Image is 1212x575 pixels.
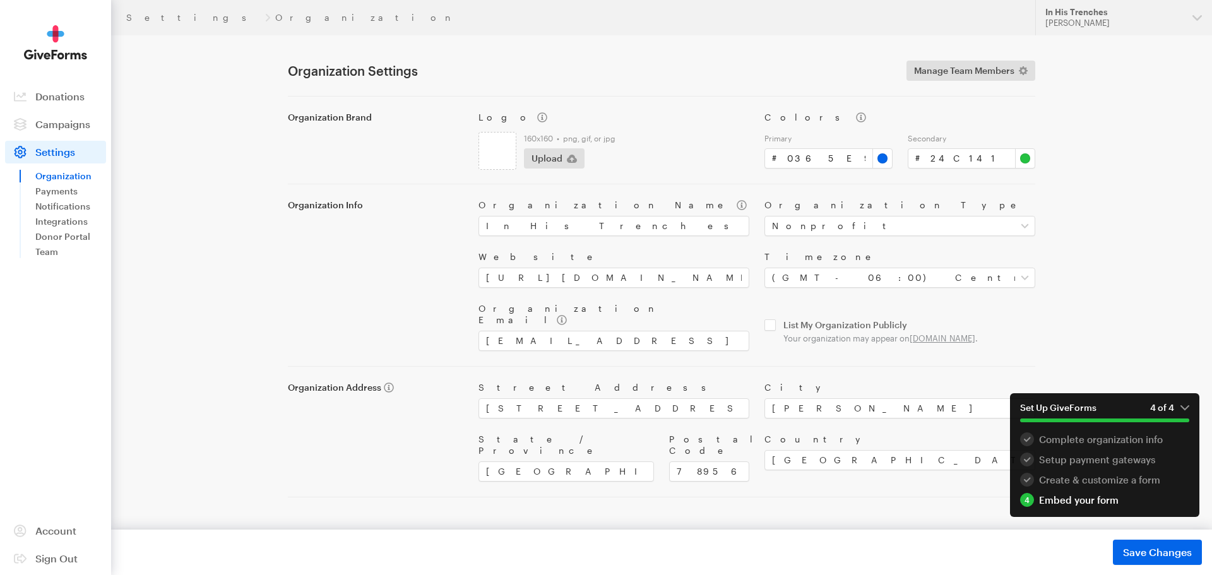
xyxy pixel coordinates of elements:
[1020,453,1189,466] a: 2 Setup payment gateways
[35,184,106,199] a: Payments
[478,268,749,288] input: https://www.example.com
[35,552,78,564] span: Sign Out
[1020,473,1189,487] a: 3 Create & customize a form
[914,63,1014,78] span: Manage Team Members
[35,229,106,244] a: Donor Portal
[288,199,463,211] label: Organization Info
[5,113,106,136] a: Campaigns
[478,251,749,263] label: Website
[478,434,654,456] label: State / Province
[532,151,562,166] span: Upload
[288,112,463,123] label: Organization Brand
[669,434,749,456] label: Postal Code
[524,133,749,143] label: 160x160 • png, gif, or jpg
[1045,18,1182,28] div: [PERSON_NAME]
[764,112,1035,123] label: Colors
[1010,393,1199,432] button: Set Up GiveForms4 of 4
[764,199,1035,211] label: Organization Type
[1020,473,1034,487] div: 3
[1020,432,1189,446] a: 1 Complete organization info
[478,112,749,123] label: Logo
[764,382,1035,393] label: City
[764,434,1035,445] label: Country
[35,199,106,214] a: Notifications
[126,13,260,23] a: Settings
[35,90,85,102] span: Donations
[524,148,585,169] button: Upload
[35,146,75,158] span: Settings
[35,169,106,184] a: Organization
[1113,540,1202,565] button: Save Changes
[24,25,87,60] img: GiveForms
[478,303,749,326] label: Organization Email
[764,133,893,143] label: Primary
[478,199,749,211] label: Organization Name
[1150,402,1189,413] em: 4 of 4
[1020,453,1189,466] div: Setup payment gateways
[1020,453,1034,466] div: 2
[5,519,106,542] a: Account
[1020,493,1189,507] a: 4 Embed your form
[906,61,1035,81] a: Manage Team Members
[35,525,76,536] span: Account
[1020,493,1189,507] div: Embed your form
[5,141,106,163] a: Settings
[35,214,106,229] a: Integrations
[288,382,463,393] label: Organization Address
[910,333,975,343] a: [DOMAIN_NAME]
[5,85,106,108] a: Donations
[1020,493,1034,507] div: 4
[908,133,1036,143] label: Secondary
[1123,545,1192,560] span: Save Changes
[35,244,106,259] a: Team
[35,118,90,130] span: Campaigns
[764,251,1035,263] label: Timezone
[1045,7,1182,18] div: In His Trenches
[1020,432,1034,446] div: 1
[1020,473,1189,487] div: Create & customize a form
[288,63,891,78] h1: Organization Settings
[1020,432,1189,446] div: Complete organization info
[5,547,106,570] a: Sign Out
[478,382,749,393] label: Street Address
